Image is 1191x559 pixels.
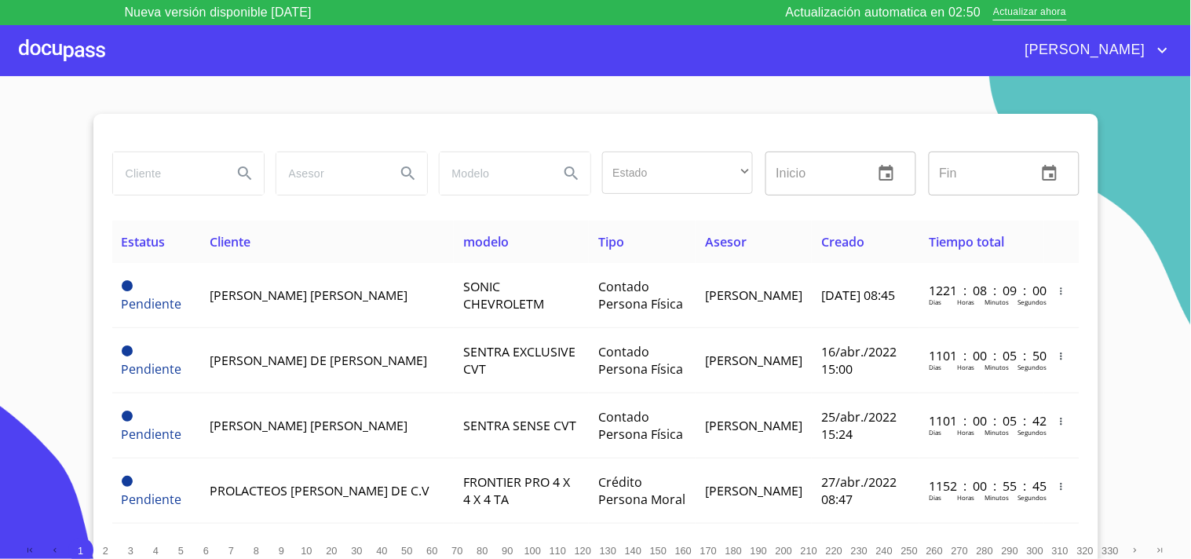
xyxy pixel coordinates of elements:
[122,491,182,508] span: Pendiente
[598,343,683,378] span: Contado Persona Física
[553,155,590,192] button: Search
[821,343,897,378] span: 16/abr./2022 15:00
[122,233,166,250] span: Estatus
[463,233,509,250] span: modelo
[203,545,209,557] span: 6
[801,545,817,557] span: 210
[929,412,1035,429] p: 1101 : 00 : 05 : 42
[786,3,981,22] p: Actualización automatica en 02:50
[851,545,868,557] span: 230
[985,363,1009,371] p: Minutos
[122,411,133,422] span: Pendiente
[122,345,133,356] span: Pendiente
[1017,298,1047,306] p: Segundos
[477,545,488,557] span: 80
[153,545,159,557] span: 4
[821,408,897,443] span: 25/abr./2022 15:24
[929,282,1035,299] p: 1221 : 08 : 09 : 00
[463,473,570,508] span: FRONTIER PRO 4 X 4 X 4 TA
[625,545,641,557] span: 140
[600,545,616,557] span: 130
[210,352,427,369] span: [PERSON_NAME] DE [PERSON_NAME]
[210,482,429,499] span: PROLACTEOS [PERSON_NAME] DE C.V
[122,295,182,312] span: Pendiente
[929,477,1035,495] p: 1152 : 00 : 55 : 45
[929,347,1035,364] p: 1101 : 00 : 05 : 50
[376,545,387,557] span: 40
[926,545,943,557] span: 260
[602,152,753,194] div: ​
[463,417,576,434] span: SENTRA SENSE CVT
[451,545,462,557] span: 70
[826,545,842,557] span: 220
[705,352,802,369] span: [PERSON_NAME]
[957,298,974,306] p: Horas
[463,343,575,378] span: SENTRA EXCLUSIVE CVT
[122,476,133,487] span: Pendiente
[985,493,1009,502] p: Minutos
[502,545,513,557] span: 90
[1017,493,1047,502] p: Segundos
[524,545,541,557] span: 100
[113,152,220,195] input: search
[1002,545,1018,557] span: 290
[929,233,1004,250] span: Tiempo total
[426,545,437,557] span: 60
[705,417,802,434] span: [PERSON_NAME]
[1102,545,1119,557] span: 330
[122,360,182,378] span: Pendiente
[993,5,1066,21] span: Actualizar ahora
[901,545,918,557] span: 250
[1014,38,1172,63] button: account of current user
[401,545,412,557] span: 50
[929,493,941,502] p: Dias
[957,493,974,502] p: Horas
[952,545,968,557] span: 270
[463,278,544,312] span: SONIC CHEVROLETM
[389,155,427,192] button: Search
[575,545,591,557] span: 120
[279,545,284,557] span: 9
[351,545,362,557] span: 30
[957,363,974,371] p: Horas
[821,287,895,304] span: [DATE] 08:45
[440,152,546,195] input: search
[598,408,683,443] span: Contado Persona Física
[598,233,624,250] span: Tipo
[210,417,407,434] span: [PERSON_NAME] [PERSON_NAME]
[705,287,802,304] span: [PERSON_NAME]
[1027,545,1043,557] span: 300
[598,473,685,508] span: Crédito Persona Moral
[1077,545,1094,557] span: 320
[301,545,312,557] span: 10
[957,428,974,437] p: Horas
[977,545,993,557] span: 280
[78,545,83,557] span: 1
[821,473,897,508] span: 27/abr./2022 08:47
[929,298,941,306] p: Dias
[254,545,259,557] span: 8
[326,545,337,557] span: 20
[122,426,182,443] span: Pendiente
[598,278,683,312] span: Contado Persona Física
[125,3,312,22] p: Nueva versión disponible [DATE]
[210,287,407,304] span: [PERSON_NAME] [PERSON_NAME]
[650,545,667,557] span: 150
[1014,38,1153,63] span: [PERSON_NAME]
[178,545,184,557] span: 5
[821,233,864,250] span: Creado
[210,233,250,250] span: Cliente
[705,482,802,499] span: [PERSON_NAME]
[776,545,792,557] span: 200
[725,545,742,557] span: 180
[876,545,893,557] span: 240
[985,428,1009,437] p: Minutos
[276,152,383,195] input: search
[226,155,264,192] button: Search
[700,545,717,557] span: 170
[550,545,566,557] span: 110
[705,233,747,250] span: Asesor
[122,280,133,291] span: Pendiente
[1017,363,1047,371] p: Segundos
[228,545,234,557] span: 7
